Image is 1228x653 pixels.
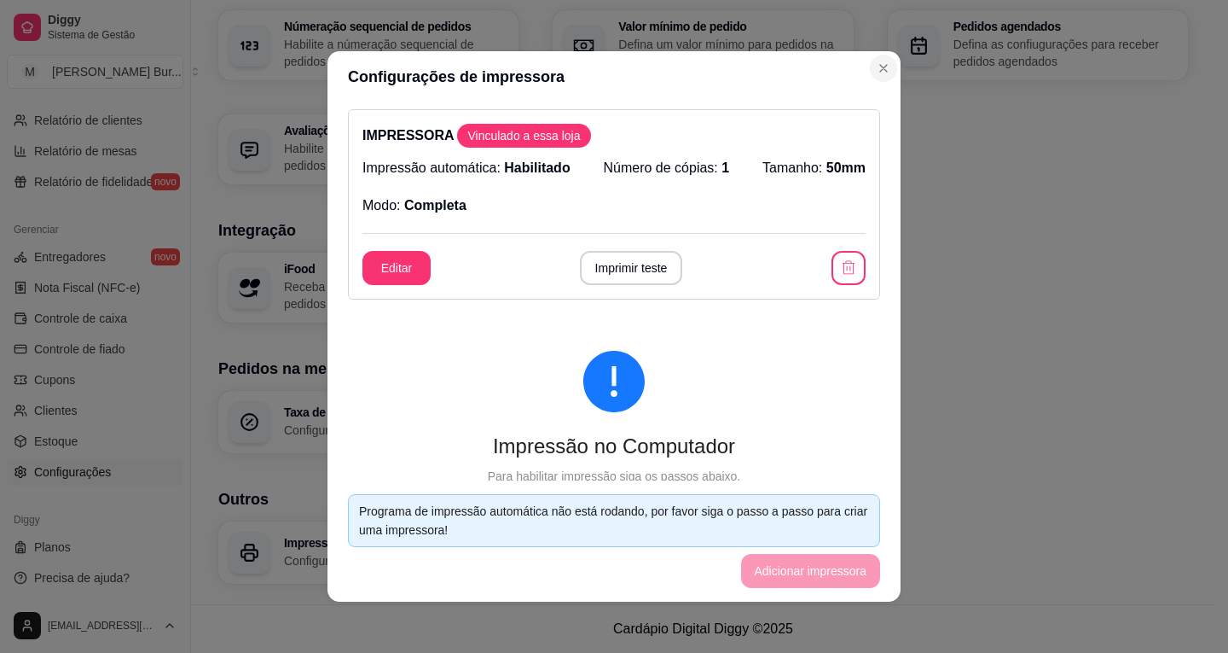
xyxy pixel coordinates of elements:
div: Para habilitar impressão siga os passos abaixo. [375,467,853,486]
span: Completa [404,198,466,213]
button: Editar [362,251,431,285]
span: Vinculado a essa loja [460,127,587,144]
p: IMPRESSORA [362,124,866,148]
button: Close [870,55,897,82]
div: Programa de impressão automática não está rodando, por favor siga o passo a passo para criar uma ... [359,502,869,539]
p: Número de cópias: [604,158,730,178]
span: exclamation-circle [583,351,645,412]
p: Impressão automática: [362,158,571,178]
header: Configurações de impressora [327,51,901,102]
span: 1 [721,160,729,175]
div: Impressão no Computador [375,433,853,460]
span: Habilitado [504,160,570,175]
span: 50mm [826,160,866,175]
p: Modo: [362,195,466,216]
p: Tamanho: [762,158,866,178]
button: Imprimir teste [580,251,683,285]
